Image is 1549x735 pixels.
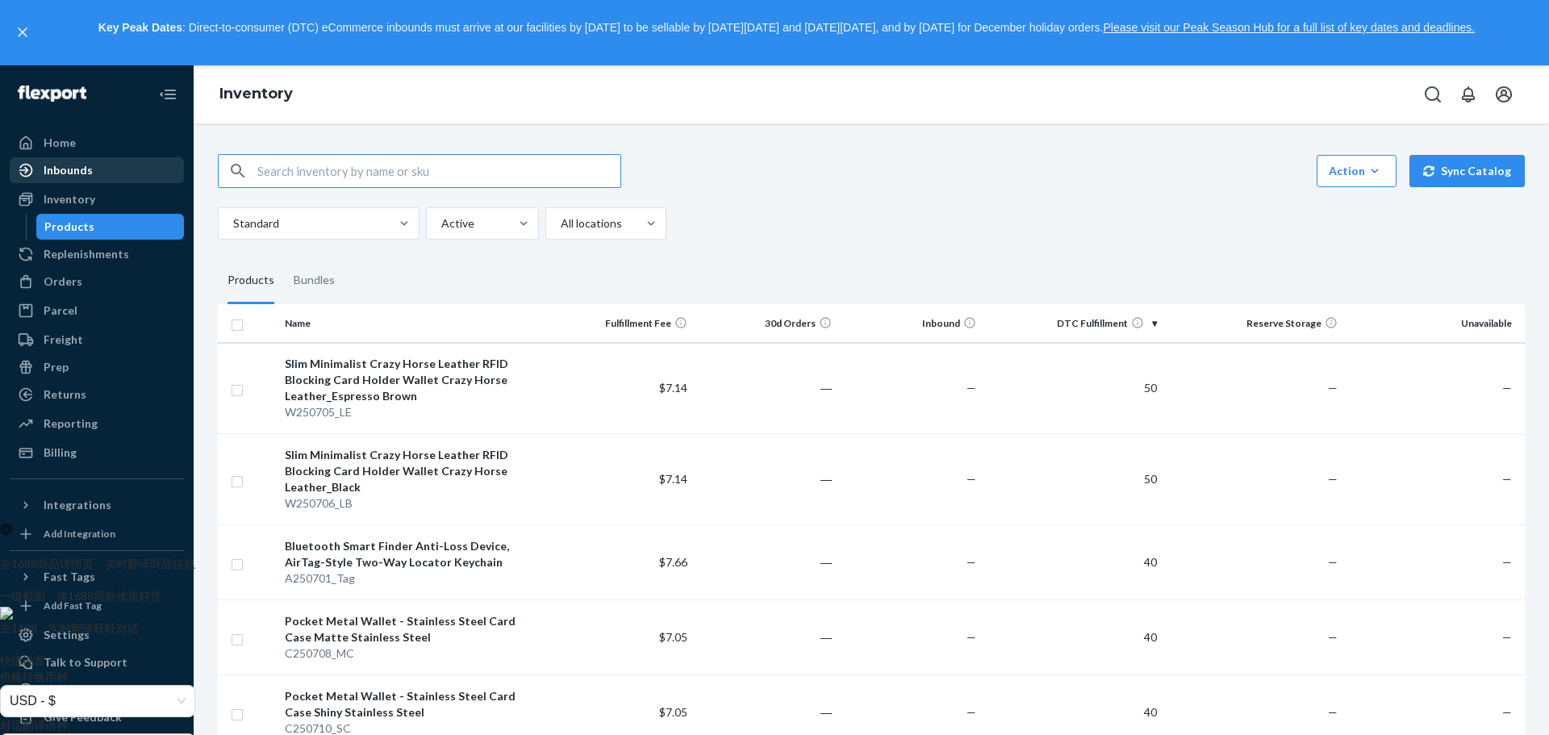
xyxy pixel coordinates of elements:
[1502,381,1512,395] span: —
[15,24,31,40] button: close,
[1317,155,1397,187] button: Action
[44,303,77,319] div: Parcel
[44,191,95,207] div: Inventory
[659,381,687,395] span: $7.14
[44,135,76,151] div: Home
[694,304,838,343] th: 30d Orders
[1502,705,1512,719] span: —
[285,538,543,570] div: Bluetooth Smart Finder Anti-Loss Device, AirTag-Style Two-Way Locator Keychain
[694,525,838,600] td: ―
[44,445,77,461] div: Billing
[294,259,335,304] div: Bundles
[983,525,1163,600] td: 40
[39,15,1534,42] p: : Direct-to-consumer (DTC) eCommerce inbounds must arrive at our facilities by [DATE] to be sella...
[228,259,274,304] div: Products
[44,332,83,348] div: Freight
[44,246,129,262] div: Replenishments
[35,11,69,26] span: Chat
[559,215,561,232] input: All locations
[285,495,543,512] div: W250706_LB
[1328,555,1338,569] span: —
[1329,163,1384,179] div: Action
[838,304,983,343] th: Inbound
[98,21,182,34] strong: Key Peak Dates
[983,343,1163,434] td: 50
[44,219,94,235] div: Products
[967,630,976,644] span: —
[10,382,184,407] a: Returns
[440,215,441,232] input: Active
[694,434,838,525] td: ―
[1163,304,1344,343] th: Reserve Storage
[1502,555,1512,569] span: —
[659,630,687,644] span: $7.05
[1409,155,1525,187] button: Sync Catalog
[967,472,976,486] span: —
[659,705,687,719] span: $7.05
[1328,381,1338,395] span: —
[1417,78,1449,111] button: Open Search Box
[10,157,184,183] a: Inbounds
[983,600,1163,675] td: 40
[285,447,543,495] div: Slim Minimalist Crazy Horse Leather RFID Blocking Card Holder Wallet Crazy Horse Leather_Black
[967,381,976,395] span: —
[285,570,543,587] div: A250701_Tag
[285,356,543,404] div: Slim Minimalist Crazy Horse Leather RFID Blocking Card Holder Wallet Crazy Horse Leather_Espresso...
[285,613,543,645] div: Pocket Metal Wallet - Stainless Steel Card Case Matte Stainless Steel
[694,600,838,675] td: ―
[1328,472,1338,486] span: —
[659,555,687,569] span: $7.66
[257,155,620,187] input: Search inventory by name or sku
[10,298,184,324] a: Parcel
[983,434,1163,525] td: 50
[1502,630,1512,644] span: —
[44,274,82,290] div: Orders
[36,214,185,240] a: Products
[1488,78,1520,111] button: Open account menu
[285,688,543,720] div: Pocket Metal Wallet - Stainless Steel Card Case Shiny Stainless Steel
[152,78,184,111] button: Close Navigation
[10,130,184,156] a: Home
[278,304,549,343] th: Name
[549,304,694,343] th: Fulfillment Fee
[44,497,111,513] div: Integrations
[44,416,98,432] div: Reporting
[1502,472,1512,486] span: —
[10,411,184,436] a: Reporting
[10,327,184,353] a: Freight
[1103,21,1475,34] a: Please visit our Peak Season Hub for a full list of key dates and deadlines.
[1328,705,1338,719] span: —
[285,645,543,662] div: C250708_MC
[1344,304,1525,343] th: Unavailable
[10,686,186,716] span: USD - $
[967,705,976,719] span: —
[659,472,687,486] span: $7.14
[44,359,69,375] div: Prep
[967,555,976,569] span: —
[44,162,93,178] div: Inbounds
[1452,78,1484,111] button: Open notifications
[232,215,233,232] input: Standard
[10,492,184,518] button: Integrations
[10,269,184,294] a: Orders
[983,304,1163,343] th: DTC Fulfillment
[1328,630,1338,644] span: —
[285,404,543,420] div: W250705_LE
[44,386,86,403] div: Returns
[10,186,184,212] a: Inventory
[207,71,306,118] ol: breadcrumbs
[10,354,184,380] a: Prep
[219,85,293,102] a: Inventory
[10,440,184,466] a: Billing
[694,343,838,434] td: ―
[18,86,86,102] img: Flexport logo
[10,241,184,267] a: Replenishments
